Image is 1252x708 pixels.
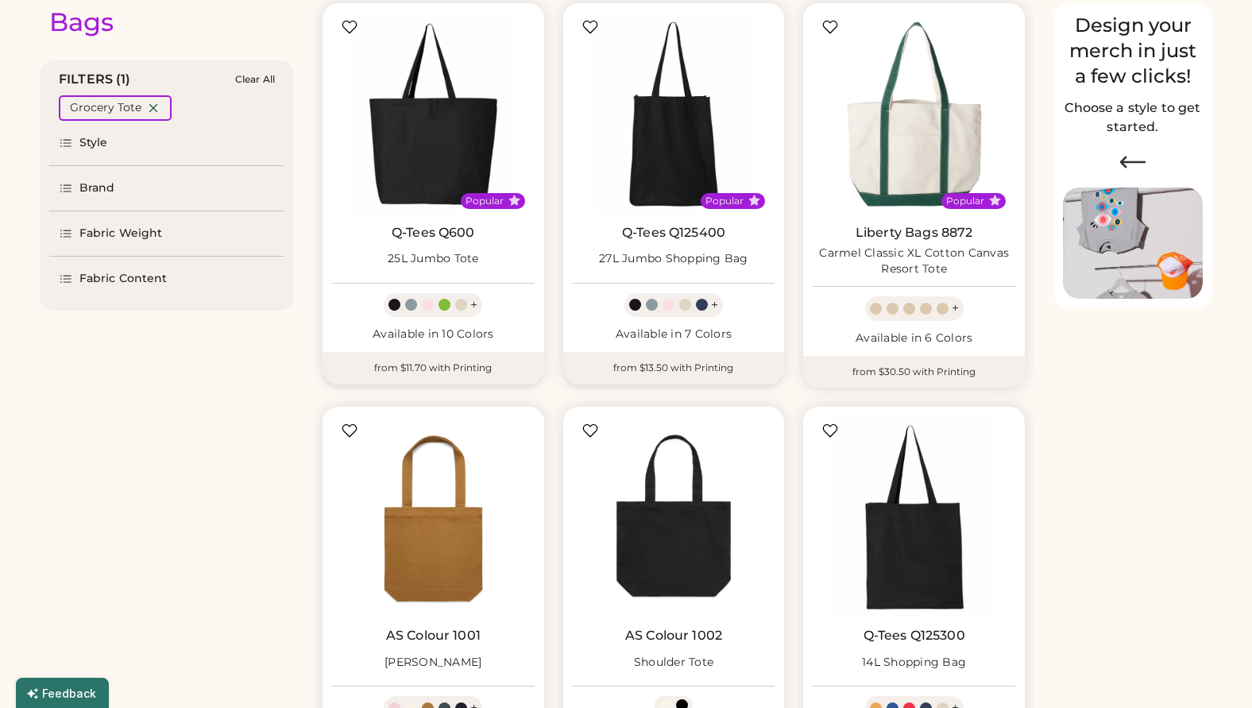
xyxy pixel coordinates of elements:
[634,655,713,671] div: Shoulder Tote
[625,628,722,644] a: AS Colour 1002
[573,327,775,342] div: Available in 7 Colors
[813,13,1015,215] img: Liberty Bags 8872 Carmel Classic XL Cotton Canvas Resort Tote
[470,296,477,314] div: +
[79,180,115,196] div: Brand
[622,225,725,241] a: Q-Tees Q125400
[384,655,481,671] div: [PERSON_NAME]
[856,225,973,241] a: Liberty Bags 8872
[813,416,1015,619] img: Q-Tees Q125300 14L Shopping Bag
[705,195,744,207] div: Popular
[386,628,481,644] a: AS Colour 1001
[989,195,1001,207] button: Popular Style
[49,6,114,38] div: Bags
[599,251,748,267] div: 27L Jumbo Shopping Bag
[332,416,535,619] img: AS Colour 1001 Carrie Tote
[332,327,535,342] div: Available in 10 Colors
[79,226,162,242] div: Fabric Weight
[563,352,785,384] div: from $13.50 with Printing
[573,416,775,619] img: AS Colour 1002 Shoulder Tote
[388,251,479,267] div: 25L Jumbo Tote
[803,356,1025,388] div: from $30.50 with Printing
[235,74,275,85] div: Clear All
[946,195,984,207] div: Popular
[952,300,959,317] div: +
[79,135,108,151] div: Style
[1063,188,1203,300] img: Image of Lisa Congdon Eye Print on T-Shirt and Hat
[748,195,760,207] button: Popular Style
[813,331,1015,346] div: Available in 6 Colors
[79,271,167,287] div: Fabric Content
[70,100,141,116] div: Grocery Tote
[862,655,966,671] div: 14L Shopping Bag
[466,195,504,207] div: Popular
[323,352,544,384] div: from $11.70 with Printing
[573,13,775,215] img: Q-Tees Q125400 27L Jumbo Shopping Bag
[1063,99,1203,137] h2: Choose a style to get started.
[59,70,131,89] div: FILTERS (1)
[864,628,965,644] a: Q-Tees Q125300
[508,195,520,207] button: Popular Style
[392,225,475,241] a: Q-Tees Q600
[813,246,1015,277] div: Carmel Classic XL Cotton Canvas Resort Tote
[332,13,535,215] img: Q-Tees Q600 25L Jumbo Tote
[1063,13,1203,89] div: Design your merch in just a few clicks!
[711,296,718,314] div: +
